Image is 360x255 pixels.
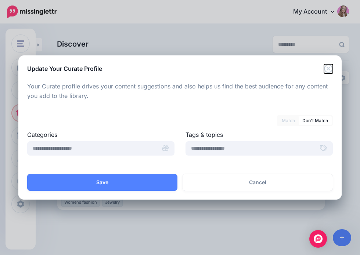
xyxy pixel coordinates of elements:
[27,82,333,101] p: Your Curate profile drives your content suggestions and also helps us find the best audience for ...
[183,174,333,191] a: Cancel
[324,64,333,73] button: Close
[309,230,327,248] div: Open Intercom Messenger
[27,130,174,139] label: Categories
[186,130,333,139] label: Tags & topics
[278,116,299,125] a: Match
[27,174,177,191] button: Save
[299,116,332,125] a: Don't Match
[27,64,102,73] h5: Update Your Curate Profile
